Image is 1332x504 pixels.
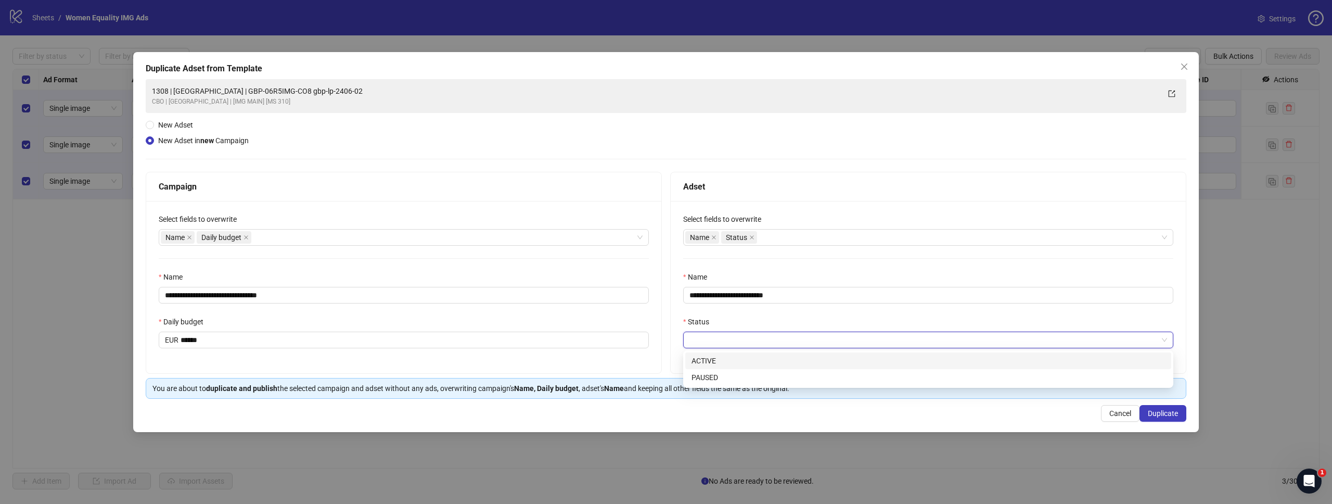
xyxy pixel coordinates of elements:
div: You are about to the selected campaign and adset without any ads, overwriting campaign's , adset'... [152,383,1180,394]
input: Name [683,287,1173,304]
div: ACTIVE [685,352,1171,369]
span: Duplicate [1148,409,1178,418]
span: Cancel [1109,409,1131,418]
span: New Adset in Campaign [158,136,249,145]
span: Name [690,232,709,243]
button: Cancel [1101,405,1139,422]
input: Name [159,287,649,304]
label: Daily budget [159,316,210,327]
span: Name [685,231,719,244]
input: Daily budget [181,332,648,348]
span: Status [721,231,757,244]
div: CBO | [GEOGRAPHIC_DATA] | [IMG MAIN] [MS 310] [152,97,1159,107]
div: Duplicate Adset from Template [146,62,1186,75]
strong: new [200,136,214,145]
span: close [187,235,192,240]
strong: duplicate and publish [206,384,277,393]
span: Name [165,232,185,243]
span: export [1168,90,1175,97]
div: Campaign [159,180,649,193]
span: close [749,235,754,240]
iframe: Intercom live chat [1297,469,1322,494]
div: ACTIVE [691,355,1165,367]
strong: Name [604,384,624,393]
span: Daily budget [197,231,251,244]
label: Select fields to overwrite [159,213,244,225]
label: Name [159,271,189,283]
span: Name [161,231,195,244]
span: Daily budget [201,232,241,243]
div: Adset [683,180,1173,193]
div: PAUSED [691,372,1165,383]
strong: Name, Daily budget [514,384,579,393]
button: Close [1176,58,1193,75]
span: close [711,235,716,240]
span: New Adset [158,121,193,129]
span: 1 [1318,469,1326,477]
button: Duplicate [1139,405,1186,422]
label: Status [683,316,716,327]
label: Select fields to overwrite [683,213,768,225]
div: PAUSED [685,369,1171,386]
span: close [1180,62,1188,71]
span: Status [726,232,747,243]
span: close [244,235,249,240]
div: 1308 | [GEOGRAPHIC_DATA] | GBP-06R5IMG-CO8 gbp-lp-2406-02 [152,85,1159,97]
label: Name [683,271,714,283]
